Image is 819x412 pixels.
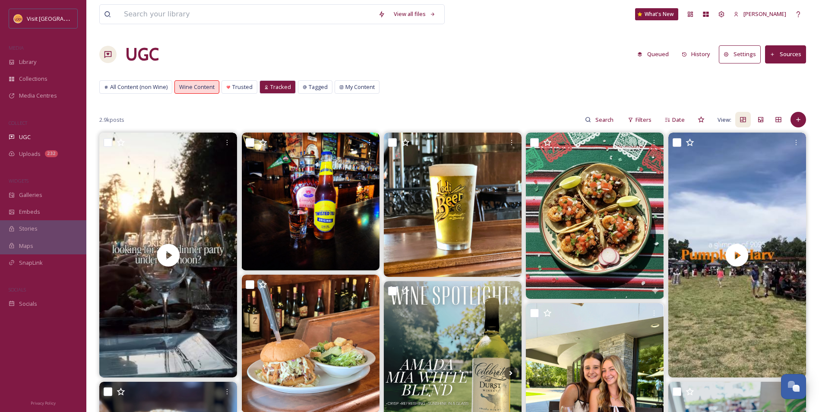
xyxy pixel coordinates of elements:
[99,116,124,124] span: 2.9k posts
[179,83,215,91] span: Wine Content
[729,6,791,22] a: [PERSON_NAME]
[526,133,664,299] img: It's Mexican Independence Day!! Come celebrate with us and get yourself some Surf and Turf tacos!...
[743,10,786,18] span: [PERSON_NAME]
[27,14,94,22] span: Visit [GEOGRAPHIC_DATA]
[110,83,168,91] span: All Content (non Wine)
[99,133,237,377] img: thumbnail
[232,83,253,91] span: Trusted
[31,397,56,408] a: Privacy Policy
[19,225,38,233] span: Stories
[635,8,678,20] a: What's New
[668,133,806,377] video: OUR PUMPKIN HARVEST FESTIVAL IS HAPPENING🍂 SATURDAY, OCTOBER 11 📣 We have many free activities fo...
[19,133,31,141] span: UGC
[718,116,731,124] span: View:
[19,58,36,66] span: Library
[9,286,26,293] span: SOCIALS
[19,300,37,308] span: Socials
[9,44,24,51] span: MEDIA
[19,242,33,250] span: Maps
[636,116,651,124] span: Filters
[389,6,440,22] a: View all files
[633,46,677,63] a: Queued
[9,120,27,126] span: COLLECT
[765,45,806,63] button: Sources
[781,374,806,399] button: Open Chat
[384,133,522,277] img: Summer might be winding down, but the heat’s still here good thing Bills Pils is too. Crisp, clea...
[99,133,237,377] video: This one is more than a dinner — it is a celebration of the harvest season, thoughtfully crafted ...
[668,133,806,377] img: thumbnail
[309,83,328,91] span: Tagged
[19,150,41,158] span: Uploads
[677,46,719,63] a: History
[125,41,159,67] a: UGC
[19,259,43,267] span: SnapLink
[19,75,47,83] span: Collections
[31,400,56,406] span: Privacy Policy
[345,83,375,91] span: My Content
[9,177,28,184] span: WIDGETS
[677,46,715,63] button: History
[591,111,619,128] input: Search
[719,45,765,63] a: Settings
[19,191,42,199] span: Galleries
[719,45,761,63] button: Settings
[14,14,22,23] img: Square%20Social%20Visit%20Lodi.png
[45,150,58,157] div: 232
[633,46,673,63] button: Queued
[19,92,57,100] span: Media Centres
[120,5,374,24] input: Search your library
[270,83,291,91] span: Tracked
[672,116,685,124] span: Date
[19,208,40,216] span: Embeds
[242,133,379,270] img: #beerandashot Well, it's not really a beer... Twisted Tea and Peach Crown $10 All day, everyday! ...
